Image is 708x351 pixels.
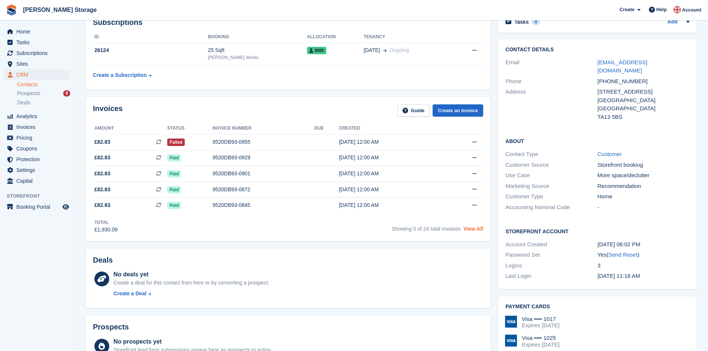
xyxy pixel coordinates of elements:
div: Visa •••• 1025 [522,335,559,341]
div: Customer Type [505,192,597,201]
div: [DATE] 12:00 AM [339,186,443,194]
span: [DATE] [363,46,380,54]
span: Account [682,6,701,14]
img: Visa Logo [505,316,517,328]
a: Preview store [61,202,70,211]
span: Paid [167,170,181,178]
div: Create a Deal [113,290,146,298]
div: [DATE] 06:02 PM [598,240,689,249]
h2: Tasks [514,19,529,25]
span: Sites [16,59,61,69]
div: [DATE] 12:00 AM [339,138,443,146]
div: - [598,203,689,212]
h2: Payment cards [505,304,689,310]
span: Tasks [16,37,61,48]
div: Expires [DATE] [522,341,559,348]
span: Subscriptions [16,48,61,58]
span: Create [620,6,634,13]
div: Home [598,192,689,201]
th: Amount [93,123,167,134]
div: Recommendation [598,182,689,191]
div: 0 [532,19,540,25]
a: Create a Deal [113,290,269,298]
th: Status [167,123,213,134]
a: menu [4,37,70,48]
th: Invoice number [213,123,314,134]
div: 9520DB93-0901 [213,170,314,178]
img: Visa Logo [505,335,517,347]
div: Create a deal for this contact from here or by converting a prospect. [113,279,269,287]
div: Marketing Source [505,182,597,191]
div: Address [505,88,597,121]
span: Help [656,6,667,13]
div: Email [505,58,597,75]
div: Visa •••• 1017 [522,316,559,322]
a: menu [4,133,70,143]
h2: Storefront Account [505,227,689,235]
div: No prospects yet [113,337,272,346]
span: Pricing [16,133,61,143]
a: menu [4,26,70,37]
span: Prospects [17,90,40,97]
img: stora-icon-8386f47178a22dfd0bd8f6a31ec36ba5ce8667c1dd55bd0f319d3a0aa187defe.svg [6,4,17,16]
div: 9520DB93-0955 [213,138,314,146]
span: Invoices [16,122,61,132]
a: Add [667,18,678,26]
div: Use Case [505,171,597,180]
a: Create a Subscription [93,68,152,82]
div: [PHONE_NUMBER] [598,77,689,86]
div: 25 Sqft [208,46,307,54]
span: Failed [167,139,185,146]
div: Storefront booking [598,161,689,169]
span: £82.83 [94,170,110,178]
div: 9520DB93-0845 [213,201,314,209]
h2: Prospects [93,323,129,331]
a: Create an Invoice [433,104,483,117]
a: menu [4,176,70,186]
a: Prospects 9 [17,90,70,97]
a: Contacts [17,81,70,88]
div: Customer Source [505,161,597,169]
span: CRM [16,69,61,80]
a: Deals [17,99,70,107]
div: [DATE] 12:00 AM [339,170,443,178]
span: £82.83 [94,154,110,162]
span: Analytics [16,111,61,121]
div: Yes [598,251,689,259]
a: menu [4,202,70,212]
div: [STREET_ADDRESS] [598,88,689,96]
th: Created [339,123,443,134]
a: menu [4,122,70,132]
a: menu [4,111,70,121]
span: Capital [16,176,61,186]
span: Storefront [7,192,74,200]
div: Logins [505,261,597,270]
h2: Subscriptions [93,18,483,27]
span: Showing 5 of 24 total invoices [392,226,460,232]
th: Tenancy [363,31,452,43]
div: Accounting Nominal Code [505,203,597,212]
div: TA13 5BS [598,113,689,121]
span: Coupons [16,143,61,154]
a: View All [463,226,483,232]
div: Contact Type [505,150,597,159]
th: Due [314,123,339,134]
div: [GEOGRAPHIC_DATA] [598,96,689,105]
a: menu [4,59,70,69]
a: menu [4,143,70,154]
span: Paid [167,186,181,194]
div: Account Created [505,240,597,249]
div: 9520DB93-0929 [213,154,314,162]
span: Deals [17,99,30,106]
span: £82.83 [94,138,110,146]
div: Phone [505,77,597,86]
span: Home [16,26,61,37]
a: menu [4,48,70,58]
a: [PERSON_NAME] Storage [20,4,100,16]
div: More space/declutter [598,171,689,180]
div: Password Set [505,251,597,259]
time: 2023-10-08 10:16:07 UTC [598,273,640,279]
div: Total [94,219,117,226]
a: Send Reset [608,251,637,258]
div: Create a Subscription [93,71,147,79]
